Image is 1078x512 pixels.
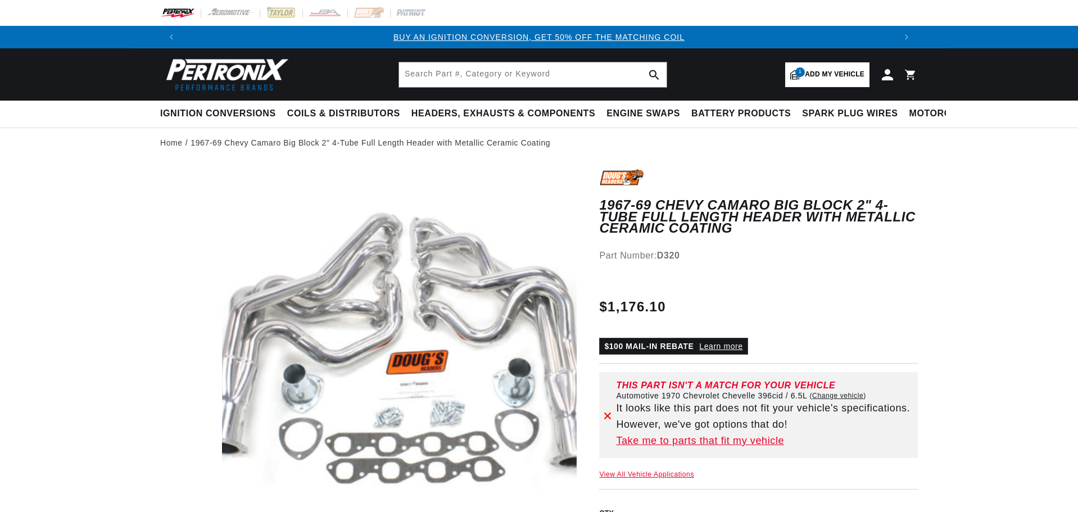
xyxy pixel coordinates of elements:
div: Announcement [183,31,895,43]
a: Change vehicle [810,391,866,400]
strong: D320 [657,251,680,260]
a: View All Vehicle Applications [599,470,694,478]
p: $100 MAIL-IN REBATE [599,338,748,355]
span: Add my vehicle [805,69,864,80]
img: Pertronix [160,55,289,94]
span: Motorcycle [909,108,976,120]
summary: Spark Plug Wires [796,101,903,127]
a: 1967-69 Chevy Camaro Big Block 2" 4-Tube Full Length Header with Metallic Ceramic Coating [191,137,550,149]
summary: Ignition Conversions [160,101,282,127]
a: Take me to parts that fit my vehicle [616,433,913,449]
div: 1 of 3 [183,31,895,43]
span: Battery Products [691,108,791,120]
span: Engine Swaps [606,108,680,120]
div: Part Number: [599,248,918,263]
a: Learn more [699,342,742,351]
span: $1,176.10 [599,297,665,317]
button: Translation missing: en.sections.announcements.previous_announcement [160,26,183,48]
summary: Battery Products [686,101,796,127]
span: Automotive 1970 Chevrolet Chevelle 396cid / 6.5L [616,391,807,400]
button: Translation missing: en.sections.announcements.next_announcement [895,26,918,48]
summary: Headers, Exhausts & Components [406,101,601,127]
a: BUY AN IGNITION CONVERSION, GET 50% OFF THE MATCHING COIL [393,33,685,42]
a: Home [160,137,183,149]
div: This part isn't a match for your vehicle [616,381,913,390]
h1: 1967-69 Chevy Camaro Big Block 2" 4-Tube Full Length Header with Metallic Ceramic Coating [599,200,918,234]
span: Headers, Exhausts & Components [411,108,595,120]
span: Ignition Conversions [160,108,276,120]
span: Coils & Distributors [287,108,400,120]
summary: Motorcycle [904,101,982,127]
a: 1Add my vehicle [785,62,869,87]
nav: breadcrumbs [160,137,918,149]
button: search button [642,62,667,87]
summary: Engine Swaps [601,101,686,127]
input: Search Part #, Category or Keyword [399,62,667,87]
summary: Coils & Distributors [282,101,406,127]
span: Spark Plug Wires [802,108,898,120]
p: It looks like this part does not fit your vehicle's specifications. However, we've got options th... [616,400,913,433]
slideshow-component: Translation missing: en.sections.announcements.announcement_bar [132,26,946,48]
span: 1 [795,67,805,77]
